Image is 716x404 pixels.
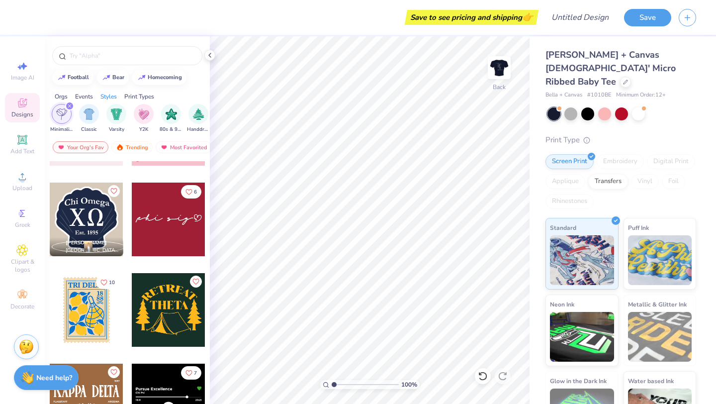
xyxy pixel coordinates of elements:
button: filter button [106,104,126,133]
span: [PERSON_NAME] + Canvas [DEMOGRAPHIC_DATA]' Micro Ribbed Baby Tee [545,49,676,88]
button: Like [108,366,120,378]
button: filter button [134,104,154,133]
span: Greek [15,221,30,229]
strong: Need help? [36,373,72,383]
div: Transfers [588,174,628,189]
img: Metallic & Glitter Ink [628,312,692,362]
img: Minimalist Image [56,108,67,120]
span: Designs [11,110,33,118]
span: Clipart & logos [5,258,40,274]
img: trend_line.gif [102,75,110,81]
div: Applique [545,174,585,189]
span: [PERSON_NAME] [66,239,107,246]
div: Digital Print [647,154,695,169]
span: Y2K [139,126,148,133]
span: 100 % [401,380,417,389]
span: Water based Ink [628,376,674,386]
span: Handdrawn [187,126,210,133]
div: filter for Y2K [134,104,154,133]
span: Standard [550,222,576,233]
div: Vinyl [631,174,659,189]
div: filter for Classic [79,104,99,133]
div: filter for Handdrawn [187,104,210,133]
img: Classic Image [84,108,95,120]
span: 👉 [522,11,533,23]
div: Print Types [124,92,154,101]
div: Embroidery [597,154,644,169]
span: Minimum Order: 12 + [616,91,666,100]
img: Standard [550,235,614,285]
span: [GEOGRAPHIC_DATA], [US_STATE][GEOGRAPHIC_DATA] [66,247,119,254]
span: 80s & 90s [160,126,182,133]
div: filter for Varsity [106,104,126,133]
button: filter button [187,104,210,133]
span: # 1010BE [587,91,611,100]
div: Trending [111,141,153,153]
span: Upload [12,184,32,192]
button: homecoming [132,70,186,85]
div: Events [75,92,93,101]
img: Varsity Image [111,108,122,120]
button: filter button [79,104,99,133]
img: Neon Ink [550,312,614,362]
span: Add Text [10,147,34,155]
button: filter button [160,104,182,133]
div: filter for 80s & 90s [160,104,182,133]
img: 80s & 90s Image [166,108,177,120]
button: filter button [50,104,73,133]
span: Varsity [109,126,124,133]
div: Back [493,83,506,92]
span: 7 [194,371,197,376]
img: trend_line.gif [58,75,66,81]
span: Image AI [11,74,34,82]
button: Like [181,366,201,380]
span: Classic [81,126,97,133]
div: Save to see pricing and shipping [407,10,536,25]
span: Glow in the Dark Ink [550,376,607,386]
div: Orgs [55,92,68,101]
div: Foil [662,174,685,189]
button: Save [624,9,671,26]
div: bear [112,75,124,80]
img: Back [489,58,509,78]
button: Like [190,276,202,288]
div: Your Org's Fav [53,141,108,153]
span: Metallic & Glitter Ink [628,299,687,309]
img: trending.gif [116,144,124,151]
input: Try "Alpha" [69,51,196,61]
img: Y2K Image [138,108,149,120]
button: Like [181,185,201,199]
div: Screen Print [545,154,594,169]
span: Neon Ink [550,299,574,309]
button: bear [97,70,129,85]
div: Rhinestones [545,194,594,209]
img: most_fav.gif [160,144,168,151]
div: homecoming [148,75,182,80]
img: Handdrawn Image [193,108,204,120]
div: Most Favorited [156,141,212,153]
img: Puff Ink [628,235,692,285]
button: Like [96,276,119,289]
img: trend_line.gif [138,75,146,81]
span: Decorate [10,303,34,310]
img: most_fav.gif [57,144,65,151]
span: Minimalist [50,126,73,133]
button: Like [108,185,120,197]
div: Print Type [545,134,696,146]
span: 6 [194,190,197,195]
div: Styles [100,92,117,101]
button: football [52,70,93,85]
div: filter for Minimalist [50,104,73,133]
div: football [68,75,89,80]
span: Puff Ink [628,222,649,233]
span: Bella + Canvas [545,91,582,100]
span: 10 [109,280,115,285]
input: Untitled Design [543,7,617,27]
